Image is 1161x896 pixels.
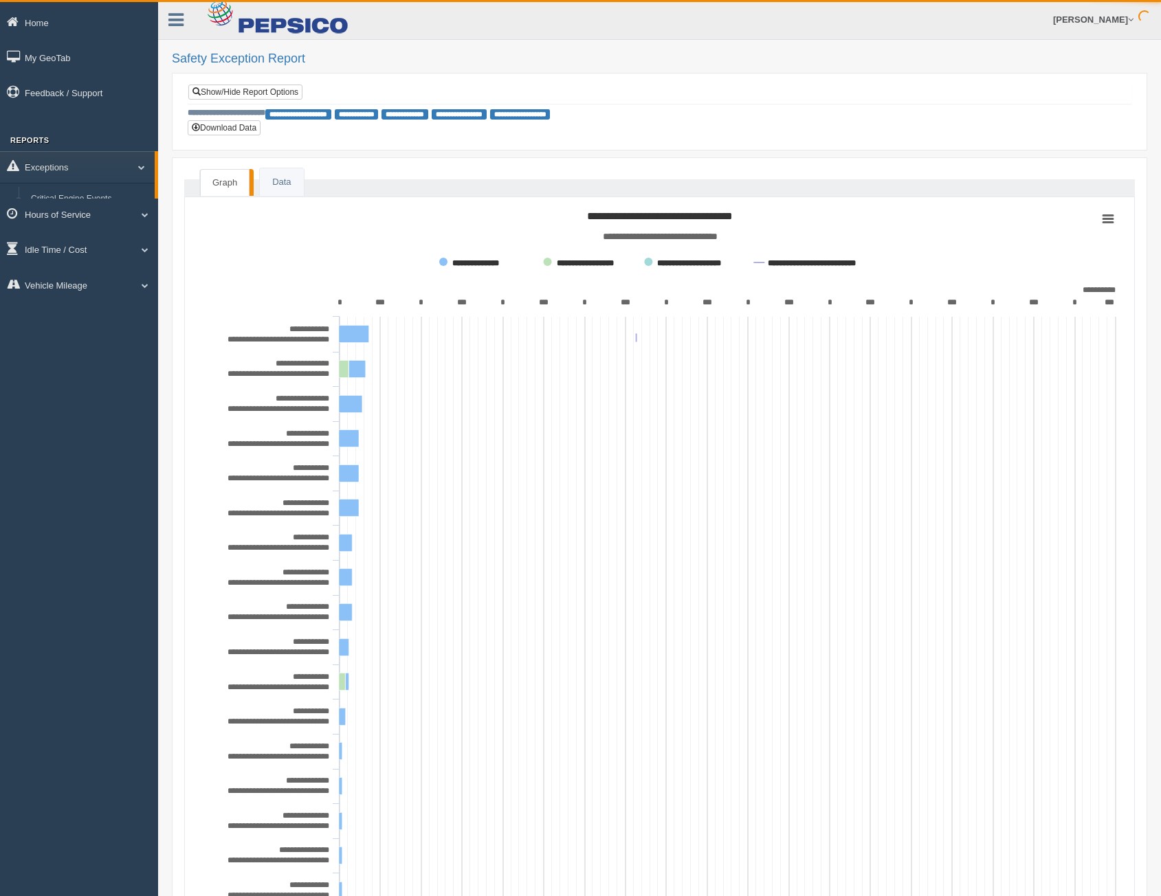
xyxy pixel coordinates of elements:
a: Graph [200,169,250,197]
a: Critical Engine Events [25,187,155,212]
a: Show/Hide Report Options [188,85,302,100]
h2: Safety Exception Report [172,52,1147,66]
a: Data [260,168,303,197]
button: Download Data [188,120,261,135]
